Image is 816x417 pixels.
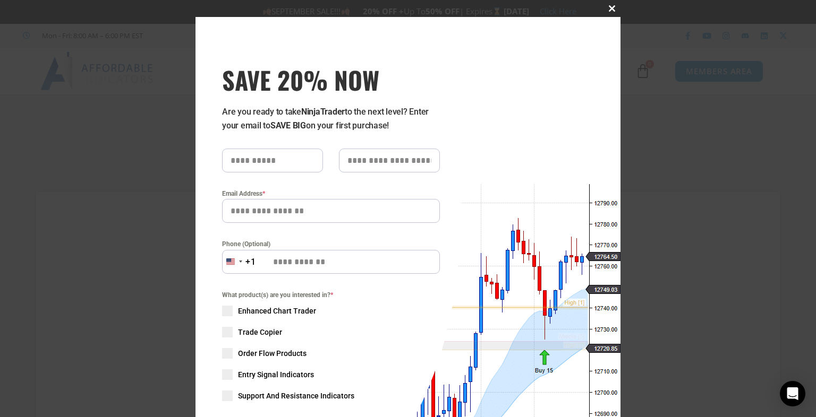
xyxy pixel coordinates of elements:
[222,250,256,274] button: Selected country
[222,348,440,359] label: Order Flow Products
[245,255,256,269] div: +1
[222,65,440,94] span: SAVE 20% NOW
[222,306,440,316] label: Enhanced Chart Trader
[222,290,440,300] span: What product(s) are you interested in?
[222,188,440,199] label: Email Address
[222,390,440,401] label: Support And Resistance Indicators
[780,381,805,406] div: Open Intercom Messenger
[238,327,282,337] span: Trade Copier
[238,390,354,401] span: Support And Resistance Indicators
[238,369,314,380] span: Entry Signal Indicators
[222,239,440,249] label: Phone (Optional)
[301,107,345,117] strong: NinjaTrader
[238,348,307,359] span: Order Flow Products
[222,369,440,380] label: Entry Signal Indicators
[222,105,440,133] p: Are you ready to take to the next level? Enter your email to on your first purchase!
[238,306,316,316] span: Enhanced Chart Trader
[270,120,306,131] strong: SAVE BIG
[222,327,440,337] label: Trade Copier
